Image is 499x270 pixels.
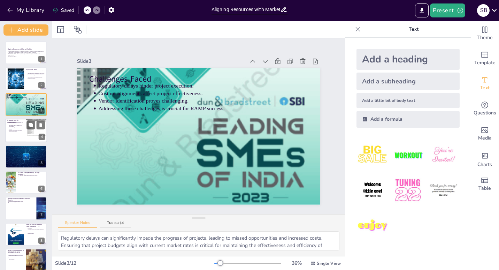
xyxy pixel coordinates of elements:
[471,71,499,96] div: Add text boxes
[28,231,45,234] p: Enhancing capacity improves competitiveness.
[356,174,389,207] img: 4.jpeg
[471,147,499,172] div: Add charts and graphs
[58,220,97,228] button: Speaker Notes
[38,160,45,166] div: 5
[9,97,45,98] p: Cost misalignments affect project effectiveness.
[8,48,32,50] strong: Aligning Resources with Market Realities
[6,67,47,90] div: 2
[474,59,496,67] span: Template
[356,210,389,242] img: 7.jpeg
[220,26,228,236] p: Vendor identification proves challenging.
[471,21,499,46] div: Change the overall theme
[8,146,45,148] p: Digital MSME Facilitation Services
[356,111,460,128] div: Add a formula
[38,212,45,218] div: 7
[474,109,496,117] span: Questions
[9,125,24,127] p: The strategy aims to enhance cost-effectiveness.
[6,93,47,116] div: 3
[3,24,48,36] button: Add slide
[53,7,74,14] div: Saved
[38,263,45,270] div: 9
[356,93,460,108] div: Add a little bit of body text
[8,249,24,253] p: Sectoral Transformation in [GEOGRAPHIC_DATA]
[20,175,45,176] p: Additional funding supports technology startups.
[356,139,389,171] img: 1.jpeg
[477,4,490,17] div: s b
[427,174,460,207] img: 6.jpeg
[6,171,47,194] div: 6
[6,197,47,220] div: 7
[9,122,24,125] p: Reallocation of funds is essential for RAMP.
[28,74,45,76] p: The initiative focuses on improving market access and credit facilities.
[100,220,131,228] button: Transcript
[8,94,45,96] p: Challenges Faced
[236,26,243,236] p: Regulatory delays hinder project execution.
[38,186,45,192] div: 6
[477,161,492,168] span: Charts
[8,56,45,57] p: Generated with [URL]
[38,56,45,62] div: 1
[212,5,281,15] input: Insert title
[38,238,45,244] div: 8
[9,150,45,151] p: Optimization of allocations benefits MSMEs.
[28,76,45,79] p: The scheme will implement several key projects for MSMEs.
[55,24,66,35] div: Layout
[363,21,464,38] p: Text
[9,98,45,99] p: Vendor identification proves challenging.
[9,149,45,150] p: Cost-effective implementation is prioritized.
[8,197,34,201] p: Strengthening Receivables Financing Markets
[9,252,24,255] p: Additional funding supports certification needs.
[477,3,490,17] button: s b
[6,145,47,168] div: 5
[9,255,24,257] p: Reallocation optimizes costs for coir projects.
[471,46,499,71] div: Add ready made slides
[5,119,47,142] div: 4
[38,108,45,114] div: 3
[317,261,341,266] span: Single View
[9,203,34,205] p: Ensuring project momentum is critical.
[480,84,490,92] span: Text
[427,139,460,171] img: 3.jpeg
[28,73,45,74] p: The total financial outlay is Rs. 164.10 crore.
[9,96,45,97] p: Regulatory delays hinder project execution.
[28,226,45,229] p: Funding optimization is key for food processing.
[213,26,220,236] p: Addressing these challenges is crucial for RAMP success.
[28,229,45,231] p: Aligning resources with market demands is essential.
[392,139,424,171] img: 2.jpeg
[430,3,465,17] button: Present
[6,41,47,64] div: 1
[9,127,24,130] p: Funds must reflect current market realities.
[26,68,45,70] p: Overview of RAMP
[9,201,34,202] p: TAICO license denial impacts project.
[28,70,45,72] p: The RAMP scheme is a vital initiative for MSMEs.
[26,121,35,129] button: Duplicate Slide
[39,134,45,140] div: 4
[55,260,214,267] div: Slide 3 / 12
[260,5,267,173] div: Slide 3
[9,99,45,101] p: Addressing these challenges is crucial for RAMP success.
[37,121,45,129] button: Delete Slide
[228,26,236,236] p: Cost misalignments affect project effectiveness.
[356,49,460,70] div: Add a heading
[38,82,45,88] div: 2
[288,260,305,267] div: 36 %
[392,174,424,207] img: 5.jpeg
[9,202,34,203] p: Reallocation of funds is necessary.
[477,34,493,42] span: Theme
[240,17,252,236] p: Challenges Faced
[9,257,24,260] p: Focusing on product development drives growth.
[478,185,491,192] span: Table
[18,172,45,175] p: Fostering Entrepreneurship through Incubation
[7,120,24,123] p: Proposed Fund Re-appropriations
[356,73,460,90] div: Add a subheading
[58,231,339,250] textarea: Regulatory delays can significantly impede the progress of projects, leading to missed opportunit...
[471,121,499,147] div: Add images, graphics, shapes or video
[20,176,45,178] p: Enhancing the incubation ecosystem is a priority.
[478,134,492,142] span: Media
[74,25,82,34] span: Position
[471,96,499,121] div: Get real-time input from your audience
[471,172,499,197] div: Add a table
[5,5,47,16] button: My Library
[8,51,45,56] p: This presentation discusses strategies for reallocating funds to enhance the effectiveness of the...
[26,224,45,227] p: Sectoral Transformation in Food Processing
